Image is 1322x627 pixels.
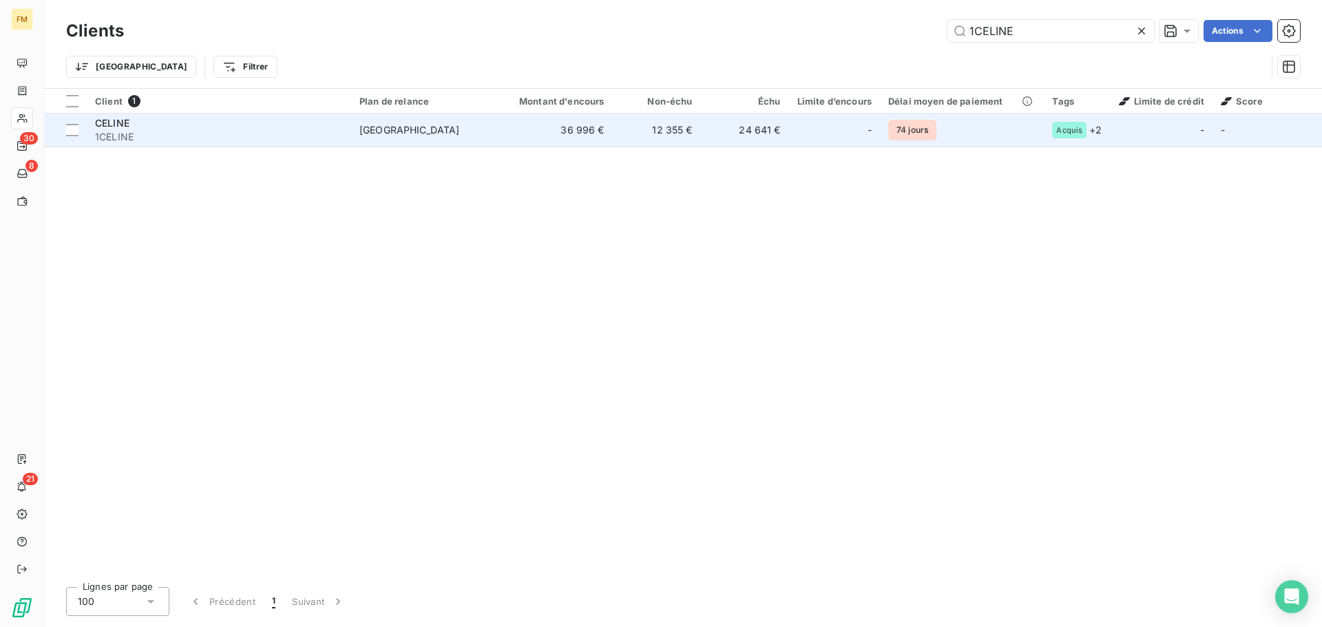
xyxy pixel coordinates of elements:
[95,117,129,129] span: CELINE
[1089,123,1102,137] span: + 2
[797,96,872,107] div: Limite d’encours
[213,56,277,78] button: Filtrer
[888,96,1036,107] div: Délai moyen de paiement
[1052,96,1102,107] div: Tags
[1221,124,1225,136] span: -
[503,96,605,107] div: Montant d'encours
[709,96,781,107] div: Échu
[1221,96,1263,107] span: Score
[1056,126,1082,134] span: Acquis
[947,20,1154,42] input: Rechercher
[264,587,284,616] button: 1
[78,595,94,608] span: 100
[494,114,613,147] td: 36 996 €
[359,96,486,107] div: Plan de relance
[1275,580,1308,613] div: Open Intercom Messenger
[20,132,38,145] span: 30
[180,587,264,616] button: Précédent
[128,95,140,107] span: 1
[95,130,343,144] span: 1CELINE
[888,120,936,140] span: 74 jours
[359,123,460,137] div: [GEOGRAPHIC_DATA]
[701,114,789,147] td: 24 641 €
[11,8,33,30] div: FM
[95,96,123,107] span: Client
[66,56,196,78] button: [GEOGRAPHIC_DATA]
[272,595,275,608] span: 1
[613,114,701,147] td: 12 355 €
[11,597,33,619] img: Logo LeanPay
[25,160,38,172] span: 8
[284,587,353,616] button: Suivant
[1204,20,1272,42] button: Actions
[868,123,872,137] span: -
[1200,123,1204,137] span: -
[1119,96,1204,107] span: Limite de crédit
[621,96,693,107] div: Non-échu
[23,473,38,485] span: 21
[66,19,124,43] h3: Clients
